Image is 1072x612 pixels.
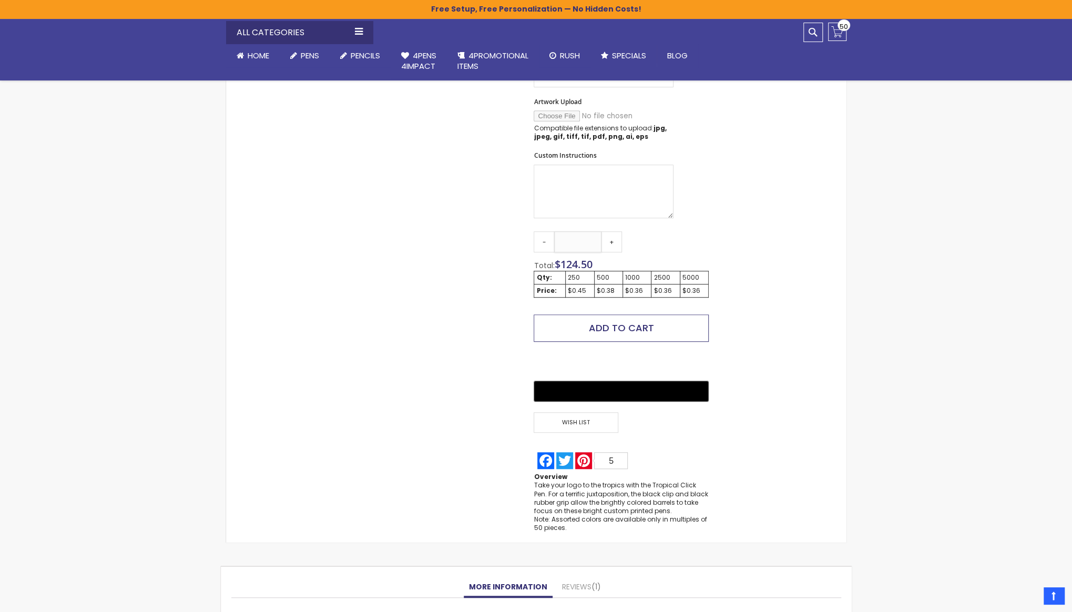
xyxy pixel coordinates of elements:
[625,273,649,282] div: 1000
[534,472,567,481] strong: Overview
[589,321,654,334] span: Add to Cart
[654,287,677,295] div: $0.36
[667,50,688,61] span: Blog
[280,44,330,67] a: Pens
[534,124,673,141] p: Compatible file extensions to upload:
[560,50,580,61] span: Rush
[568,273,592,282] div: 250
[534,481,708,532] div: Take your logo to the tropics with the Tropical Click Pen. For a terrific juxtaposition, the blac...
[534,412,618,433] span: Wish List
[555,452,574,469] a: Twitter
[534,124,666,141] strong: jpg, jpeg, gif, tiff, tif, pdf, png, ai, eps
[574,452,629,469] a: Pinterest5
[248,50,269,61] span: Home
[330,44,391,67] a: Pencils
[840,22,848,32] span: 50
[301,50,319,61] span: Pens
[447,44,539,78] a: 4PROMOTIONALITEMS
[657,44,698,67] a: Blog
[534,314,708,342] button: Add to Cart
[539,44,590,67] a: Rush
[391,44,447,78] a: 4Pens4impact
[612,50,646,61] span: Specials
[401,50,436,72] span: 4Pens 4impact
[536,452,555,469] a: Facebook
[560,257,592,271] span: 124.50
[457,50,528,72] span: 4PROMOTIONAL ITEMS
[534,97,581,106] span: Artwork Upload
[534,381,708,402] button: Buy with GPay
[654,273,677,282] div: 2500
[554,257,592,271] span: $
[601,231,622,252] a: +
[534,260,554,271] span: Total:
[226,21,373,44] div: All Categories
[682,287,706,295] div: $0.36
[828,23,846,41] a: 50
[351,50,380,61] span: Pencils
[534,231,555,252] a: -
[597,273,620,282] div: 500
[534,412,621,433] a: Wish List
[625,287,649,295] div: $0.36
[534,515,707,532] span: Note: Assorted colors are available only in multiples of 50 pieces.
[536,286,556,295] strong: Price:
[597,287,620,295] div: $0.38
[557,577,606,598] a: Reviews1
[591,582,601,592] span: 1
[534,151,596,160] span: Custom Instructions
[590,44,657,67] a: Specials
[682,273,706,282] div: 5000
[609,456,614,465] span: 5
[226,44,280,67] a: Home
[568,287,592,295] div: $0.45
[536,273,552,282] strong: Qty:
[534,350,708,373] iframe: PayPal
[464,577,553,598] a: More Information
